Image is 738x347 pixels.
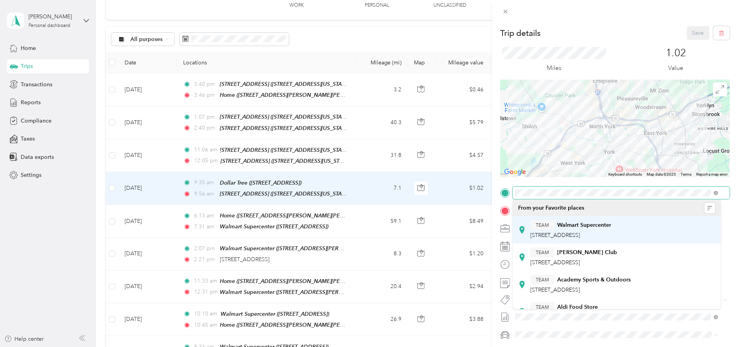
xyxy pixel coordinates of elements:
button: Keyboard shortcuts [608,172,642,177]
button: TEAM [530,275,554,285]
span: [STREET_ADDRESS] [530,259,580,266]
strong: [PERSON_NAME] Club [557,249,617,256]
iframe: Everlance-gr Chat Button Frame [694,303,738,347]
span: [STREET_ADDRESS] [530,232,580,238]
p: Miles [547,63,562,73]
button: TEAM [530,302,554,312]
strong: Academy Sports & Outdoors [557,276,631,283]
a: Report a map error [696,172,727,176]
strong: Aldi Food Store [557,304,598,311]
span: TEAM [536,276,549,283]
span: TEAM [536,249,549,256]
a: Terms (opens in new tab) [681,172,692,176]
span: From your Favorite places [518,205,584,212]
a: Open this area in Google Maps (opens a new window) [502,167,528,177]
span: Map data ©2025 [647,172,676,176]
img: Google [502,167,528,177]
p: Trip details [500,28,540,39]
span: TEAM [536,304,549,311]
strong: Walmart Supercenter [557,222,611,229]
p: Value [668,63,683,73]
p: 1.02 [666,47,686,59]
span: [STREET_ADDRESS] [530,286,580,293]
span: TEAM [536,222,549,229]
button: TEAM [530,220,554,230]
button: TEAM [530,247,554,257]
